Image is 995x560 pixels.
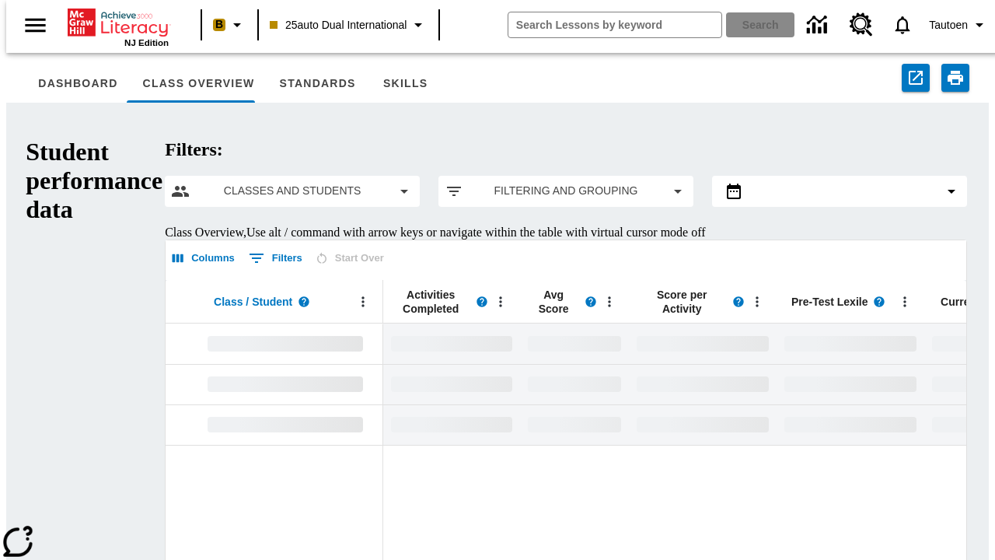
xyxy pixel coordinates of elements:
[215,15,223,34] span: B
[165,226,967,240] div: Class Overview , Use alt / command with arrow keys or navigate within the table with virtual curs...
[520,364,629,404] div: No Data,
[798,4,840,47] a: Data Center
[942,182,961,201] svg: Collapse Date Range Filter
[840,4,882,46] a: Resource Center, Will open in new tab
[882,5,923,45] a: Notifications
[124,38,169,47] span: NJ Edition
[579,290,602,313] button: Read more about the Average score
[520,404,629,445] div: No Data,
[508,12,721,37] input: search field
[207,11,253,39] button: Boost Class color is peach. Change class color
[264,11,434,39] button: Class: 25auto Dual International, Select your class
[923,11,995,39] button: Profile/Settings
[718,182,961,201] button: Select the date range menu item
[929,17,968,33] span: Tautoen
[391,288,470,316] span: Activities Completed
[351,290,375,313] button: Open Menu
[745,290,769,313] button: Open Menu
[489,290,512,313] button: Open Menu
[171,182,414,201] button: Select classes and students menu item
[598,290,621,313] button: Open Menu
[868,290,891,313] button: Read more about Pre-Test Lexile
[368,65,443,103] button: Skills
[445,182,687,201] button: Apply filters menu item
[637,288,727,316] span: Score per Activity
[727,290,750,313] button: Read more about Score per Activity
[131,65,267,103] button: Class Overview
[270,17,407,33] span: 25auto Dual International
[12,2,58,48] button: Open side menu
[214,295,292,309] span: Class / Student
[165,139,967,160] h2: Filters:
[520,324,629,364] div: No Data,
[383,404,520,445] div: No Data,
[68,5,169,47] div: Home
[941,64,969,92] button: Print
[267,65,368,103] button: Standards
[791,295,868,309] span: Pre-Test Lexile
[383,364,520,404] div: No Data,
[245,246,306,271] button: Show filters
[528,288,579,316] span: Avg Score
[893,290,916,313] button: Open Menu
[902,64,930,92] button: Export to CSV
[292,290,316,313] button: Read more about Class / Student
[383,324,520,364] div: No Data,
[202,183,382,199] span: Classes and Students
[169,247,239,271] button: Select columns
[476,183,656,199] span: Filtering and Grouping
[26,65,130,103] button: Dashboard
[470,290,494,313] button: Read more about Activities Completed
